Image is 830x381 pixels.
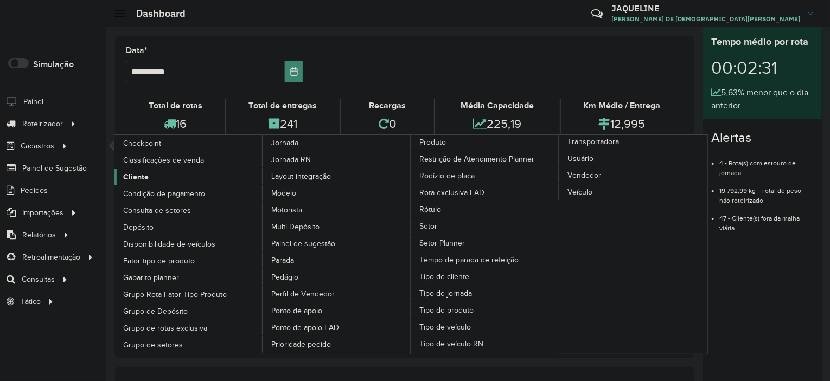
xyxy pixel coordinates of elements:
span: Tipo de veículo [419,321,471,333]
a: Grupo Rota Fator Tipo Produto [114,286,263,302]
button: Choose Date [285,61,303,82]
span: Ponto de apoio [271,305,322,317]
span: Importações [22,207,63,218]
a: Perfil de Vendedor [263,286,411,302]
a: Disponibilidade de veículos [114,236,263,252]
span: Condição de pagamento [123,188,205,199]
span: Classificações de venda [123,154,204,166]
a: Modelo [263,185,411,201]
label: Data [126,44,148,57]
span: Multi Depósito [271,221,320,233]
span: Painel de Sugestão [22,163,87,174]
a: Grupo de setores [114,337,263,353]
span: Rodízio de placa [419,170,475,182]
span: Jornada [271,137,298,148]
div: Recargas [343,99,431,112]
a: Ponto de apoio FAD [263,319,411,335]
span: Roteirizador [22,118,63,130]
h2: Dashboard [125,8,186,20]
span: Painel de sugestão [271,238,335,249]
li: 47 - Cliente(s) fora da malha viária [719,205,813,233]
span: Usuário [567,153,593,164]
div: Média Capacidade [438,99,557,112]
a: Rota exclusiva FAD [411,184,559,201]
a: Ponto de apoio [263,302,411,319]
div: 16 [129,112,222,135]
a: Consulta de setores [114,202,263,218]
a: Condição de pagamento [114,185,263,202]
span: Cliente [123,171,149,183]
a: Setor Planner [411,235,559,251]
a: Gabarito planner [114,269,263,286]
span: Vendedor [567,170,601,181]
span: Tipo de produto [419,305,474,316]
span: Parada [271,255,294,266]
a: Restrição de Atendimento Planner [411,151,559,167]
span: Tipo de veículo RN [419,338,483,350]
a: Tipo de veículo RN [411,335,559,352]
span: Gabarito planner [123,272,179,283]
span: [PERSON_NAME] DE [DEMOGRAPHIC_DATA][PERSON_NAME] [611,14,800,24]
span: Layout integração [271,171,331,182]
span: Grupo de Depósito [123,306,188,317]
a: Checkpoint [114,135,263,151]
a: Tipo de jornada [411,285,559,301]
span: Setor Planner [419,237,465,249]
div: Km Médio / Entrega [564,99,680,112]
a: Classificações de venda [114,152,263,168]
div: 5,63% menor que o dia anterior [711,86,813,112]
label: Simulação [33,58,74,71]
a: Transportadora [411,135,707,354]
div: 00:02:31 [711,49,813,86]
a: Painel de sugestão [263,235,411,251]
a: Jornada RN [263,151,411,167]
a: Setor [411,218,559,234]
span: Modelo [271,188,296,199]
span: Restrição de Atendimento Planner [419,153,534,165]
span: Grupo de rotas exclusiva [123,322,207,334]
a: Vendedor [559,167,707,183]
span: Veículo [567,186,592,198]
span: Cadastros [21,140,54,152]
span: Prioridade pedido [271,339,331,350]
div: 225,19 [438,112,557,135]
span: Pedágio [271,272,298,283]
span: Tipo de jornada [419,288,472,299]
div: 12,995 [564,112,680,135]
span: Jornada RN [271,154,311,165]
a: Tipo de cliente [411,268,559,285]
span: Retroalimentação [22,251,80,263]
span: Transportadora [567,136,619,147]
span: Grupo de setores [123,339,183,351]
h4: Alertas [711,130,813,146]
a: Tipo de produto [411,302,559,318]
span: Relatórios [22,229,56,241]
a: Fator tipo de produto [114,253,263,269]
span: Setor [419,221,437,232]
span: Tempo de parada de refeição [419,254,519,266]
a: Usuário [559,150,707,166]
a: Jornada [114,135,411,354]
span: Tático [21,296,41,307]
div: 0 [343,112,431,135]
li: 19.792,99 kg - Total de peso não roteirizado [719,178,813,205]
a: Multi Depósito [263,218,411,235]
a: Grupo de Depósito [114,303,263,319]
li: 4 - Rota(s) com estouro de jornada [719,150,813,178]
a: Rodízio de placa [411,167,559,184]
a: Rótulo [411,201,559,217]
a: Prioridade pedido [263,336,411,352]
span: Painel [23,96,43,107]
span: Checkpoint [123,138,161,149]
div: Total de entregas [228,99,336,112]
div: Total de rotas [129,99,222,112]
a: Veículo [559,184,707,200]
a: Pedágio [263,269,411,285]
span: Ponto de apoio FAD [271,322,339,333]
span: Tipo de cliente [419,271,469,282]
a: Grupo de rotas exclusiva [114,320,263,336]
span: Consultas [22,274,55,285]
span: Grupo Rota Fator Tipo Produto [123,289,227,300]
span: Rótulo [419,204,441,215]
a: Produto [263,135,559,354]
